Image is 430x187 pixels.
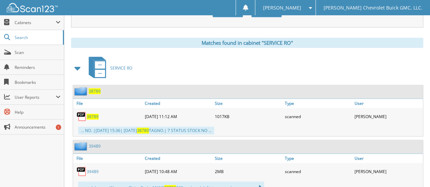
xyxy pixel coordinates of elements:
[213,154,283,163] a: Size
[353,99,423,108] a: User
[89,88,101,94] a: 38789
[283,154,353,163] a: Type
[353,110,423,123] div: [PERSON_NAME]
[15,50,61,55] span: Scan
[143,165,213,178] div: [DATE] 10:48 AM
[353,165,423,178] div: [PERSON_NAME]
[74,87,89,95] img: folder2.png
[143,110,213,123] div: [DATE] 11:12 AM
[283,165,353,178] div: scanned
[85,55,132,81] a: SERVICE RO
[73,99,143,108] a: File
[7,3,58,12] img: scan123-logo-white.svg
[213,99,283,108] a: Size
[71,38,423,48] div: Matches found in cabinet "SERVICE RO"
[15,109,61,115] span: Help
[110,65,132,71] span: SERVICE RO
[323,6,422,10] span: [PERSON_NAME] Chevrolet Buick GMC, LLC.
[78,127,214,134] div: ... NO. |[DATE] 15:36| [DATE] TAGNO.| 7 STATUS STOCK NO ...
[15,124,61,130] span: Announcements
[87,169,99,174] a: 39489
[15,64,61,70] span: Reminders
[56,125,61,130] div: 1
[263,6,301,10] span: [PERSON_NAME]
[283,99,353,108] a: Type
[15,79,61,85] span: Bookmarks
[353,154,423,163] a: User
[89,143,101,149] a: 39489
[213,165,283,178] div: 2MB
[213,110,283,123] div: 1017KB
[15,94,56,100] span: User Reports
[15,35,59,40] span: Search
[143,99,213,108] a: Created
[137,128,149,133] span: 38789
[73,154,143,163] a: File
[283,110,353,123] div: scanned
[15,20,56,25] span: Cabinets
[74,142,89,150] img: folder2.png
[76,166,87,176] img: PDF.png
[87,114,99,119] a: 38789
[76,111,87,121] img: PDF.png
[143,154,213,163] a: Created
